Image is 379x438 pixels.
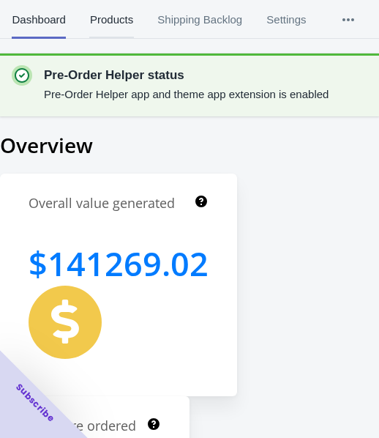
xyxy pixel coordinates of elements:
span: $ [29,241,48,286]
span: Dashboard [12,1,66,39]
span: Subscribe [13,381,57,425]
button: More tabs [318,1,378,39]
h1: Overall value generated [29,194,175,212]
span: Shipping Backlog [157,1,243,39]
h1: 141269.02 [29,241,209,286]
p: Pre-Order Helper status [44,67,329,84]
span: Settings [266,1,307,39]
p: Pre-Order Helper app and theme app extension is enabled [44,87,329,102]
span: Products [89,1,133,39]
